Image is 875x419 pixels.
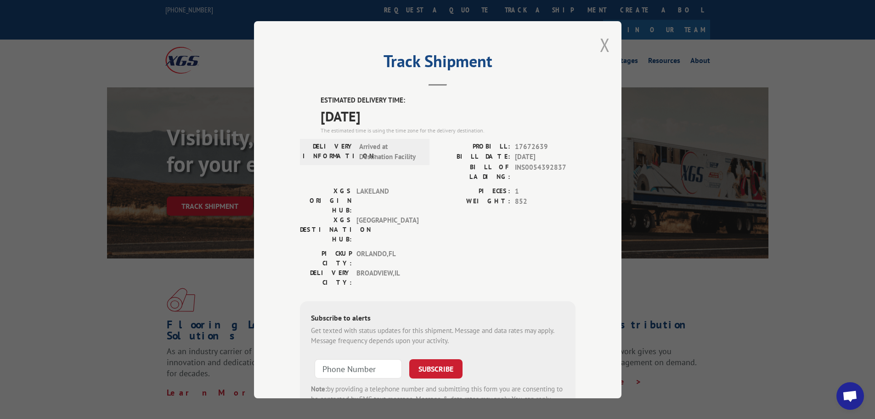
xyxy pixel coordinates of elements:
div: Subscribe to alerts [311,312,565,325]
strong: Note: [311,384,327,393]
span: Arrived at Destination Facility [359,141,421,162]
button: Close modal [600,33,610,57]
label: XGS ORIGIN HUB: [300,186,352,215]
label: PICKUP CITY: [300,248,352,268]
label: PIECES: [438,186,510,196]
label: PROBILL: [438,141,510,152]
span: [DATE] [321,105,576,126]
label: WEIGHT: [438,196,510,207]
input: Phone Number [315,359,402,378]
label: ESTIMATED DELIVERY TIME: [321,95,576,106]
div: Open chat [836,382,864,410]
label: DELIVERY CITY: [300,268,352,287]
div: The estimated time is using the time zone for the delivery destination. [321,126,576,134]
div: by providing a telephone number and submitting this form you are consenting to be contacted by SM... [311,384,565,415]
h2: Track Shipment [300,55,576,72]
label: BILL OF LADING: [438,162,510,181]
span: BROADVIEW , IL [356,268,418,287]
div: Get texted with status updates for this shipment. Message and data rates may apply. Message frequ... [311,325,565,346]
span: INS0054392837 [515,162,576,181]
label: BILL DATE: [438,152,510,162]
span: 17672639 [515,141,576,152]
button: SUBSCRIBE [409,359,463,378]
span: 1 [515,186,576,196]
span: 852 [515,196,576,207]
span: LAKELAND [356,186,418,215]
span: [DATE] [515,152,576,162]
label: DELIVERY INFORMATION: [303,141,355,162]
span: [GEOGRAPHIC_DATA] [356,215,418,244]
span: ORLANDO , FL [356,248,418,268]
label: XGS DESTINATION HUB: [300,215,352,244]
